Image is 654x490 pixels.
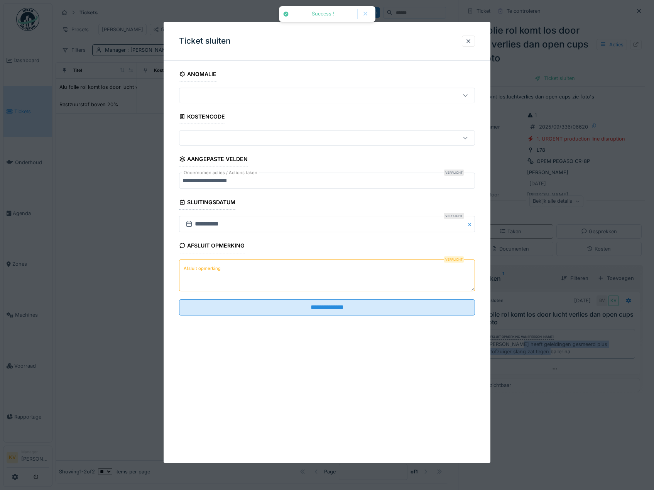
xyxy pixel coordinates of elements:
[179,68,217,81] div: Anomalie
[179,36,231,46] h3: Ticket sluiten
[179,111,225,124] div: Kostencode
[444,213,464,219] div: Verplicht
[444,256,464,263] div: Verplicht
[444,170,464,176] div: Verplicht
[182,264,222,273] label: Afsluit opmerking
[466,216,475,232] button: Close
[179,197,236,210] div: Sluitingsdatum
[179,240,245,253] div: Afsluit opmerking
[182,170,259,176] label: Ondernomen acties / Actions taken
[179,153,248,166] div: Aangepaste velden
[293,11,353,17] div: Success !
